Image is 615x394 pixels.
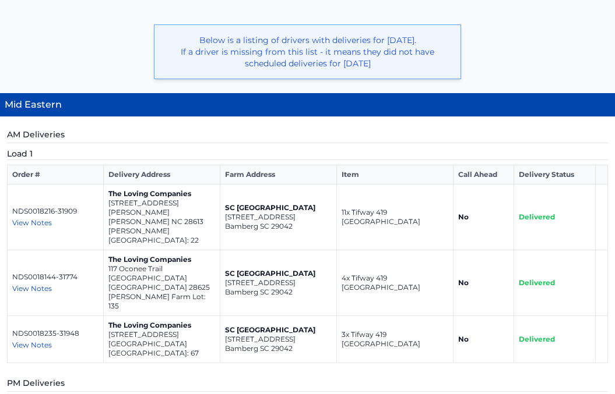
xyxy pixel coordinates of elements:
[108,217,215,226] p: [PERSON_NAME] NC 28613
[12,218,52,227] span: View Notes
[225,212,332,222] p: [STREET_ADDRESS]
[225,278,332,287] p: [STREET_ADDRESS]
[7,129,608,143] h5: AM Deliveries
[336,250,453,316] td: 4x Tifway 419 [GEOGRAPHIC_DATA]
[453,165,514,184] th: Call Ahead
[108,330,215,339] p: [STREET_ADDRESS]
[519,212,555,221] span: Delivered
[8,165,104,184] th: Order #
[12,272,99,282] p: NDS0018144-31774
[225,222,332,231] p: Bamberg SC 29042
[519,335,555,343] span: Delivered
[12,284,52,293] span: View Notes
[225,287,332,297] p: Bamberg SC 29042
[108,292,215,311] p: [PERSON_NAME] Farm Lot: 135
[514,165,596,184] th: Delivery Status
[12,207,99,216] p: NDS0018216-31909
[225,269,332,278] p: SC [GEOGRAPHIC_DATA]
[12,340,52,349] span: View Notes
[108,321,215,330] p: The Loving Companies
[225,203,332,212] p: SC [GEOGRAPHIC_DATA]
[108,226,215,245] p: [PERSON_NAME][GEOGRAPHIC_DATA]: 22
[108,264,215,274] p: 117 Oconee Trail
[225,344,332,353] p: Bamberg SC 29042
[220,165,336,184] th: Farm Address
[164,34,452,69] p: Below is a listing of drivers with deliveries for [DATE]. If a driver is missing from this list -...
[458,335,469,343] strong: No
[108,198,215,217] p: [STREET_ADDRESS][PERSON_NAME]
[225,325,332,335] p: SC [GEOGRAPHIC_DATA]
[108,255,215,264] p: The Loving Companies
[336,184,453,250] td: 11x Tifway 419 [GEOGRAPHIC_DATA]
[458,278,469,287] strong: No
[336,165,453,184] th: Item
[225,335,332,344] p: [STREET_ADDRESS]
[108,339,215,349] p: [GEOGRAPHIC_DATA]
[336,316,453,363] td: 3x Tifway 419 [GEOGRAPHIC_DATA]
[103,165,220,184] th: Delivery Address
[7,148,608,160] h5: Load 1
[108,274,215,292] p: [GEOGRAPHIC_DATA] [GEOGRAPHIC_DATA] 28625
[108,189,215,198] p: The Loving Companies
[519,278,555,287] span: Delivered
[108,349,215,358] p: [GEOGRAPHIC_DATA]: 67
[12,329,99,338] p: NDS0018235-31948
[458,212,469,221] strong: No
[7,377,608,392] h5: PM Deliveries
